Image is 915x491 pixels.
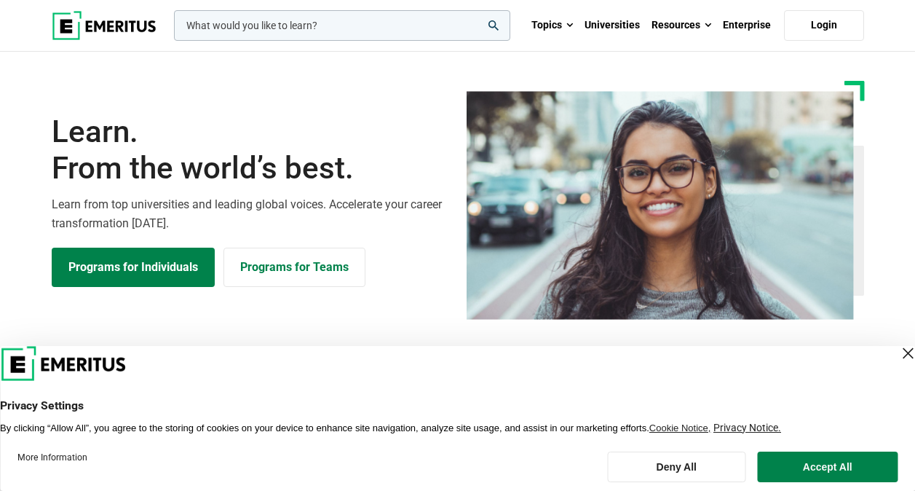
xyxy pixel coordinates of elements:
[223,248,365,287] a: Explore for Business
[52,248,215,287] a: Explore Programs
[174,10,510,41] input: woocommerce-product-search-field-0
[52,195,449,232] p: Learn from top universities and leading global voices. Accelerate your career transformation [DATE].
[52,114,449,187] h1: Learn.
[467,91,854,320] img: Learn from the world's best
[52,150,449,186] span: From the world’s best.
[784,10,864,41] a: Login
